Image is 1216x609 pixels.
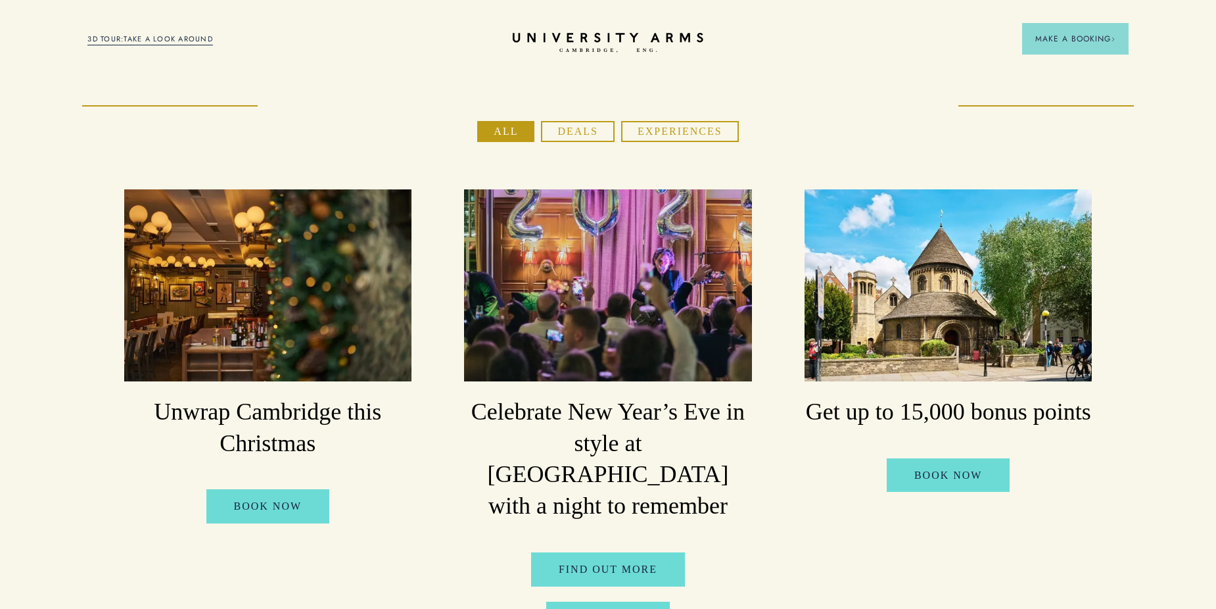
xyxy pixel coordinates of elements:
img: image-8c003cf989d0ef1515925c9ae6c58a0350393050-2500x1667-jpg [124,189,411,381]
img: image-a169143ac3192f8fe22129d7686b8569f7c1e8bc-2500x1667-jpg [805,189,1092,381]
a: Book Now [887,458,1010,493]
img: image-fddc88d203c45d2326e546908768e6db70505757-2160x1440-jpg [464,189,751,381]
a: FIND OUT MORE [531,552,685,587]
button: Make a BookingArrow icon [1022,23,1129,55]
a: BOOK NOW [206,489,330,524]
a: Home [513,33,703,53]
h3: Celebrate New Year’s Eve in style at [GEOGRAPHIC_DATA] with a night to remember [464,397,751,523]
img: Arrow icon [1111,37,1115,41]
span: Make a Booking [1035,33,1115,45]
a: 3D TOUR:TAKE A LOOK AROUND [87,34,213,45]
h3: Unwrap Cambridge this Christmas [124,397,411,460]
button: Deals [541,121,615,142]
button: Experiences [621,121,739,142]
button: All [477,121,534,142]
h3: Get up to 15,000 bonus points [805,397,1092,428]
